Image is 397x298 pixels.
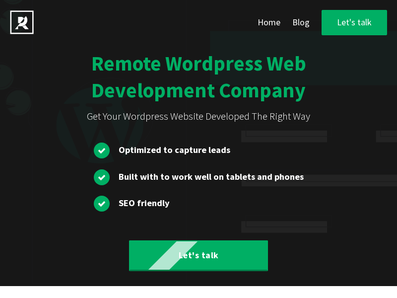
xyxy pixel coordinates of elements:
a: Let's talk [322,10,387,35]
span: Optimized to capture leads [119,144,230,155]
a: Blog [292,13,310,32]
img: PROGMATIQ - web design and web development company [10,10,34,34]
span: Built with to work well on tablets and phones [119,171,304,182]
div: Remote Wordpress Web Development Company [30,50,367,103]
div: Get Your Wordpress Website Developed The Right Way [87,108,310,125]
a: Home [258,13,280,32]
span: SEO friendly [119,197,170,209]
a: Let's talk [129,240,268,271]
